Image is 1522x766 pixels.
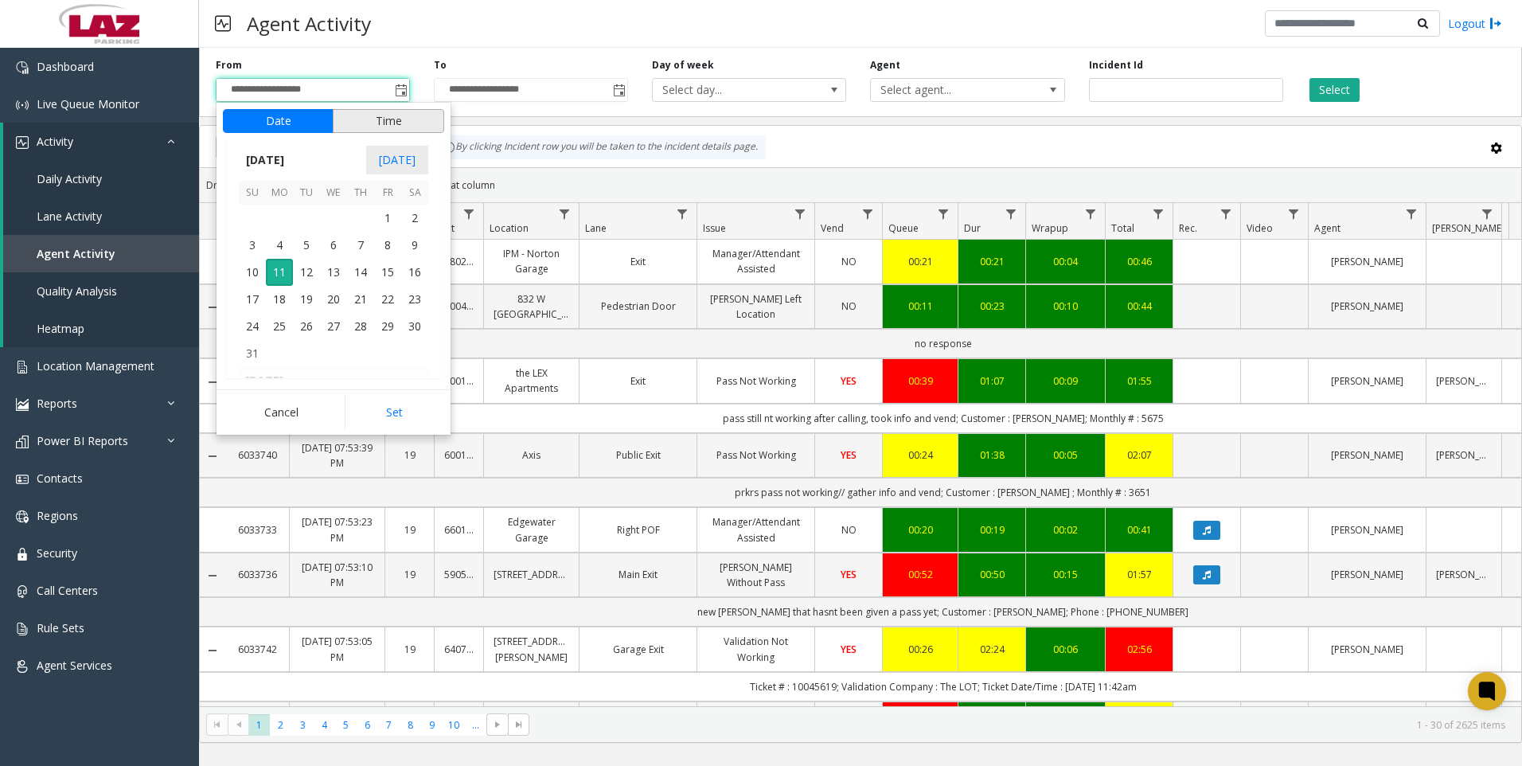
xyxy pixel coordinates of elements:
a: Heatmap [3,310,199,347]
td: Thursday, August 14, 2025 [347,259,374,286]
td: Tuesday, August 5, 2025 [293,232,320,259]
span: 15 [374,259,401,286]
a: Right POF [589,522,687,537]
span: 20 [320,286,347,313]
td: Friday, August 15, 2025 [374,259,401,286]
a: [PERSON_NAME] [1436,447,1492,463]
span: Go to the last page [513,718,525,731]
span: 12 [293,259,320,286]
span: 29 [374,313,401,340]
img: 'icon' [16,473,29,486]
td: Wednesday, August 20, 2025 [320,286,347,313]
a: Lane Activity [3,197,199,235]
a: Collapse Details [200,450,225,463]
td: Sunday, August 24, 2025 [239,313,266,340]
div: By clicking Incident row you will be taken to the incident details page. [435,135,766,159]
a: 00:06 [1036,642,1095,657]
a: 640749 [444,642,474,657]
span: 10 [239,259,266,286]
td: Thursday, August 7, 2025 [347,232,374,259]
span: 17 [239,286,266,313]
span: 2 [401,205,428,232]
div: 00:09 [1036,373,1095,389]
a: the LEX Apartments [494,365,569,396]
td: Monday, August 25, 2025 [266,313,293,340]
a: 600440 [444,299,474,314]
a: Vend Filter Menu [857,203,879,225]
span: Page 6 [357,714,378,736]
td: Saturday, August 30, 2025 [401,313,428,340]
td: Friday, August 1, 2025 [374,205,401,232]
a: 00:44 [1115,299,1163,314]
span: Wrapup [1032,221,1068,235]
a: Main Exit [589,567,687,582]
a: Manager/Attendant Assisted [707,514,805,545]
td: Saturday, August 2, 2025 [401,205,428,232]
label: From [216,58,242,72]
span: 23 [401,286,428,313]
a: Edgewater Garage [494,514,569,545]
a: [DATE] 07:53:23 PM [299,514,375,545]
a: 01:55 [1115,373,1163,389]
a: Total Filter Menu [1148,203,1169,225]
span: Dashboard [37,59,94,74]
div: 01:07 [968,373,1016,389]
button: Date tab [223,109,334,133]
label: Agent [870,58,900,72]
td: Tuesday, August 26, 2025 [293,313,320,340]
span: 24 [239,313,266,340]
img: 'icon' [16,136,29,149]
img: logout [1489,15,1502,32]
a: YES [825,567,872,582]
h3: Agent Activity [239,4,379,43]
span: Lane [585,221,607,235]
span: Dur [964,221,981,235]
th: [DATE] [239,367,428,394]
span: Page 5 [335,714,357,736]
img: 'icon' [16,510,29,523]
a: Collapse Details [200,301,225,314]
a: 19 [395,642,424,657]
a: 00:02 [1036,522,1095,537]
td: Wednesday, August 27, 2025 [320,313,347,340]
a: Wrapup Filter Menu [1080,203,1102,225]
button: Time tab [333,109,444,133]
button: Set [345,395,445,430]
span: Agent Activity [37,246,115,261]
span: Page 3 [292,714,314,736]
th: Th [347,181,374,205]
td: Thursday, August 28, 2025 [347,313,374,340]
a: Dur Filter Menu [1001,203,1022,225]
span: Page 10 [443,714,465,736]
span: Total [1111,221,1134,235]
span: 28 [347,313,374,340]
a: Quality Analysis [3,272,199,310]
span: Regions [37,508,78,523]
a: 590568 [444,567,474,582]
a: Exit [589,373,687,389]
td: Tuesday, August 12, 2025 [293,259,320,286]
span: YES [841,643,857,656]
a: [DATE] 07:53:10 PM [299,560,375,590]
a: 00:24 [892,447,948,463]
a: Manager/Attendant Assisted [707,246,805,276]
label: Incident Id [1089,58,1143,72]
td: Monday, August 11, 2025 [266,259,293,286]
a: 02:24 [968,642,1016,657]
td: Wednesday, August 13, 2025 [320,259,347,286]
img: 'icon' [16,548,29,561]
a: Pass Not Working [707,373,805,389]
span: Location Management [37,358,154,373]
label: To [434,58,447,72]
a: Issue Filter Menu [790,203,811,225]
a: Agent Activity [3,235,199,272]
span: Go to the last page [508,713,529,736]
span: Live Queue Monitor [37,96,139,111]
th: Tu [293,181,320,205]
div: 01:57 [1115,567,1163,582]
a: 00:21 [968,254,1016,269]
a: Parker Filter Menu [1477,203,1498,225]
img: 'icon' [16,436,29,448]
